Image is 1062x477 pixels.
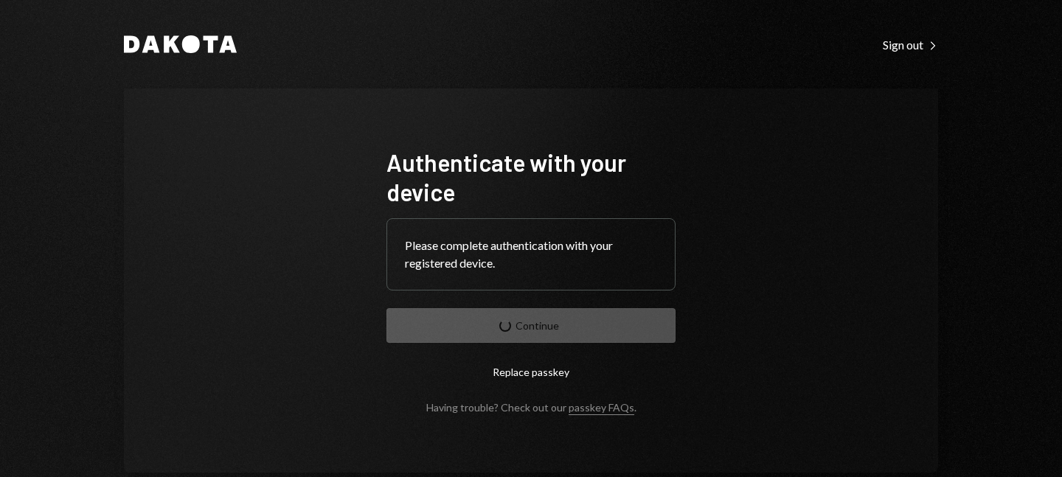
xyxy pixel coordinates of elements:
[405,237,657,272] div: Please complete authentication with your registered device.
[386,147,676,206] h1: Authenticate with your device
[569,401,634,415] a: passkey FAQs
[386,355,676,389] button: Replace passkey
[426,401,636,414] div: Having trouble? Check out our .
[883,38,938,52] div: Sign out
[883,36,938,52] a: Sign out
